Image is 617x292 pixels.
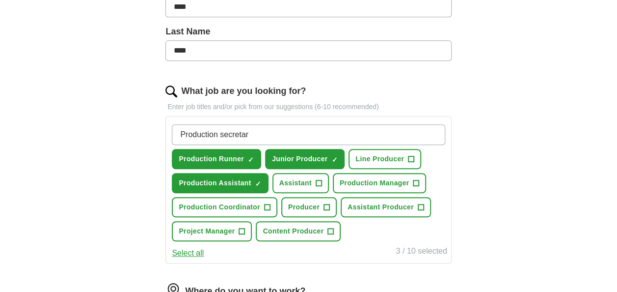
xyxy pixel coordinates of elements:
span: ✓ [248,156,254,164]
span: Production Runner [179,154,244,164]
button: Project Manager [172,221,252,241]
span: Assistant Producer [348,202,414,212]
span: Production Manager [340,178,409,188]
button: Production Manager [333,173,427,193]
span: ✓ [331,156,337,164]
span: Producer [288,202,320,212]
button: Assistant Producer [341,197,431,217]
button: Producer [281,197,337,217]
button: Line Producer [349,149,421,169]
button: Junior Producer✓ [265,149,345,169]
span: Assistant [279,178,312,188]
button: Assistant [272,173,329,193]
img: search.png [165,86,177,97]
label: Last Name [165,25,451,38]
div: 3 / 10 selected [396,245,447,259]
input: Type a job title and press enter [172,124,445,145]
button: Production Assistant✓ [172,173,268,193]
span: Production Coordinator [179,202,260,212]
span: ✓ [255,180,261,188]
span: Junior Producer [272,154,327,164]
span: Line Producer [355,154,404,164]
span: Production Assistant [179,178,251,188]
button: Production Runner✓ [172,149,261,169]
span: Project Manager [179,226,235,236]
button: Select all [172,247,204,259]
button: Content Producer [256,221,341,241]
button: Production Coordinator [172,197,277,217]
span: Content Producer [263,226,323,236]
label: What job are you looking for? [181,85,306,98]
p: Enter job titles and/or pick from our suggestions (6-10 recommended) [165,102,451,112]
